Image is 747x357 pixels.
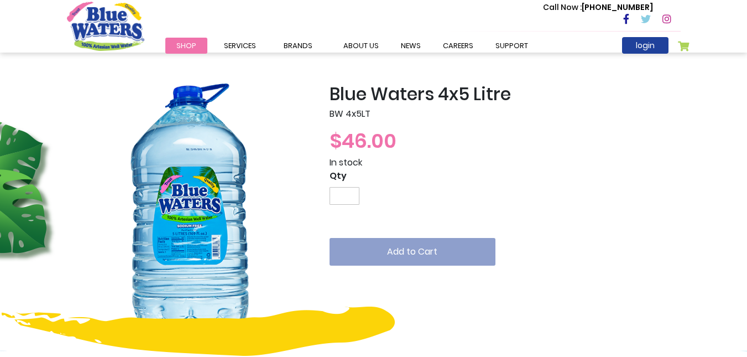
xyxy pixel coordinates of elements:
a: Brands [273,38,323,54]
a: careers [432,38,484,54]
a: login [622,37,668,54]
a: News [390,38,432,54]
p: BW 4x5LT [330,107,681,121]
a: store logo [67,2,144,50]
span: In stock [330,156,362,169]
a: Shop [165,38,207,54]
span: Shop [176,40,196,51]
h2: Blue Waters 4x5 Litre [330,84,681,105]
span: $46.00 [330,127,396,155]
span: Services [224,40,256,51]
a: Services [213,38,267,54]
span: Qty [330,169,347,182]
img: Blue_Waters_4x5_Litre_1_5.png [67,84,313,330]
span: Call Now : [543,2,582,13]
img: yellow-design.png [2,307,395,356]
a: support [484,38,539,54]
span: Brands [284,40,312,51]
a: about us [332,38,390,54]
p: [PHONE_NUMBER] [543,2,653,13]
